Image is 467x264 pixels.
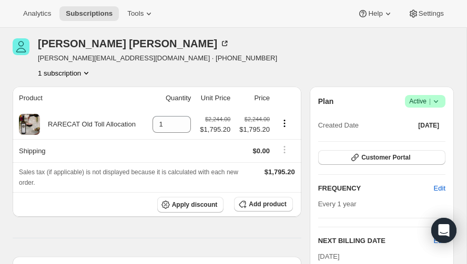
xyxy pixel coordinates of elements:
span: Add product [249,200,286,208]
button: Tools [121,6,160,21]
span: Analytics [23,9,51,18]
div: RARECAT Old Toll Allocation [40,119,136,130]
button: Edit [428,180,452,197]
th: Product [13,87,146,110]
h2: NEXT BILLING DATE [318,236,434,246]
button: Customer Portal [318,150,445,165]
button: Help [351,6,399,21]
span: Michael Crouch [13,38,29,55]
span: Edit [434,183,445,194]
h2: FREQUENCY [318,183,434,194]
button: Shipping actions [276,144,293,155]
span: Help [368,9,382,18]
small: $2,244.00 [205,116,230,122]
th: Price [233,87,273,110]
span: [DATE] [318,252,340,260]
span: $1,795.20 [237,124,270,135]
img: product img [19,114,40,135]
button: Product actions [38,68,92,78]
span: Created Date [318,120,359,131]
button: Subscriptions [59,6,119,21]
span: Sales tax (if applicable) is not displayed because it is calculated with each new order. [19,168,238,186]
button: Analytics [17,6,57,21]
span: Subscriptions [66,9,113,18]
span: [DATE] [418,121,439,130]
div: Open Intercom Messenger [431,218,456,243]
span: Customer Portal [361,153,410,162]
span: Active [409,96,441,107]
th: Quantity [146,87,194,110]
span: Tools [127,9,144,18]
button: Settings [402,6,450,21]
h2: Plan [318,96,334,107]
span: Apply discount [172,200,218,209]
th: Unit Price [194,87,233,110]
button: Product actions [276,118,293,129]
small: $2,244.00 [245,116,270,122]
button: [DATE] [412,118,445,133]
span: $0.00 [252,147,270,155]
span: $1,795.20 [265,168,295,176]
span: [PERSON_NAME][EMAIL_ADDRESS][DOMAIN_NAME] · [PHONE_NUMBER] [38,53,277,64]
span: Every 1 year [318,200,357,208]
span: | [429,97,431,105]
button: Add product [234,197,292,212]
div: [PERSON_NAME] [PERSON_NAME] [38,38,230,49]
span: Settings [419,9,444,18]
th: Shipping [13,139,146,162]
button: Apply discount [157,197,224,213]
span: $1,795.20 [200,124,230,135]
